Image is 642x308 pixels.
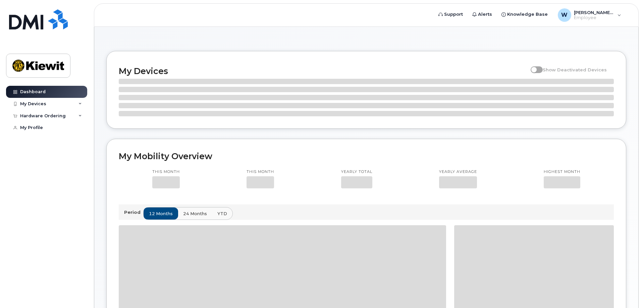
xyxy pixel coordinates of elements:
[119,66,527,76] h2: My Devices
[544,169,580,175] p: Highest month
[152,169,180,175] p: This month
[543,67,607,72] span: Show Deactivated Devices
[247,169,274,175] p: This month
[119,151,614,161] h2: My Mobility Overview
[341,169,372,175] p: Yearly total
[124,209,143,215] p: Period
[217,210,227,217] span: YTD
[531,63,536,69] input: Show Deactivated Devices
[439,169,477,175] p: Yearly average
[183,210,207,217] span: 24 months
